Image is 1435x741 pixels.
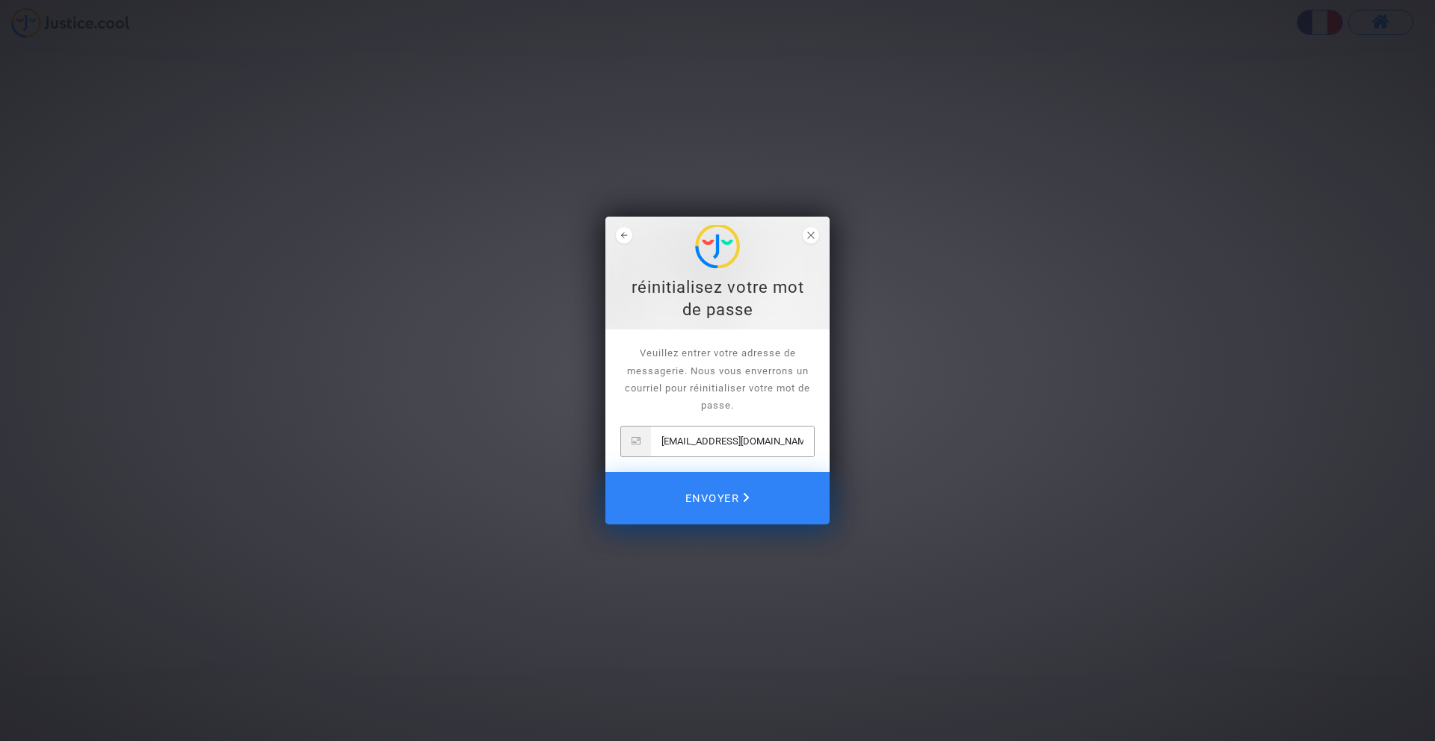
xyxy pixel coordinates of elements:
[625,347,810,411] span: Veuillez entrer votre adresse de messagerie. Nous vous enverrons un courriel pour réinitialiser v...
[605,472,830,524] button: Envoyer
[685,482,750,515] span: Envoyer
[803,227,819,244] span: close
[616,227,632,244] span: back
[651,427,814,456] input: Email
[614,276,821,321] div: réinitialisez votre mot de passe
